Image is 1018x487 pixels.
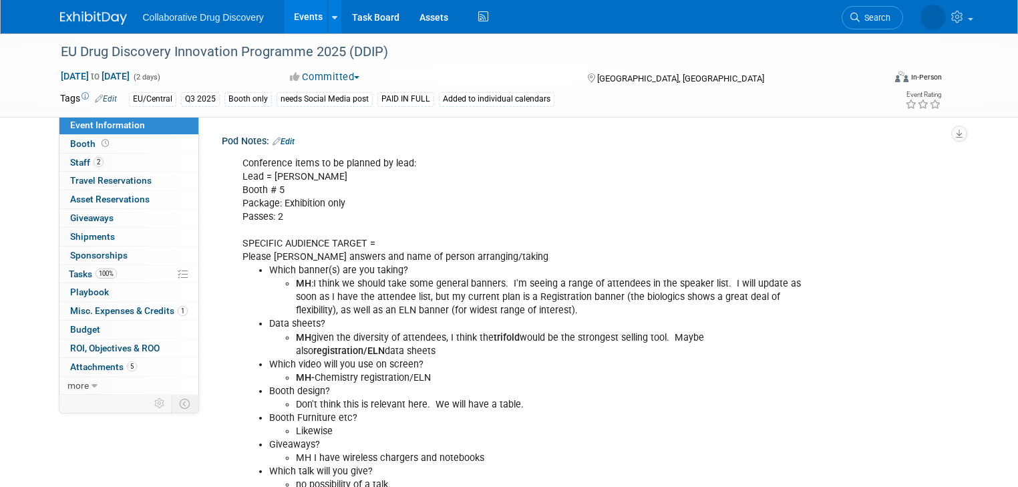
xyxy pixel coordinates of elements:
div: Booth only [224,92,272,106]
div: EU/Central [129,92,176,106]
div: Q3 2025 [181,92,220,106]
li: Likewise [296,425,808,438]
a: more [59,377,198,395]
a: Attachments5 [59,358,198,376]
b: trifold [494,332,520,343]
a: Event Information [59,116,198,134]
span: Staff [70,157,104,168]
div: EU Drug Discovery Innovation Programme 2025 (DDIP) [56,40,867,64]
a: Edit [273,137,295,146]
span: [DATE] [DATE] [60,70,130,82]
span: Budget [70,324,100,335]
li: Booth design? [269,385,808,412]
div: In-Person [910,72,942,82]
a: ROI, Objectives & ROO [59,339,198,357]
span: [GEOGRAPHIC_DATA], [GEOGRAPHIC_DATA] [597,73,764,84]
li: Giveaways? [269,438,808,465]
a: Tasks100% [59,265,198,283]
li: Chemistry registration/ELN [296,371,808,385]
img: ExhibitDay [60,11,127,25]
div: Event Format [812,69,942,90]
li: Don't think this is relevant here. We will have a table. [296,398,808,412]
div: PAID IN FULL [377,92,434,106]
li: :I think we should take some general banners. I'm seeing a range of attendees in the speaker list... [296,277,808,317]
span: Booth [70,138,112,149]
a: Booth [59,135,198,153]
a: Asset Reservations [59,190,198,208]
li: Booth Furniture etc? [269,412,808,438]
span: Travel Reservations [70,175,152,186]
a: Budget [59,321,198,339]
a: Travel Reservations [59,172,198,190]
td: Personalize Event Tab Strip [148,395,172,412]
li: Which banner(s) are you taking? [269,264,808,317]
li: Which video will you use on screen? [269,358,808,385]
a: Misc. Expenses & Credits1 [59,302,198,320]
a: Search [842,6,903,29]
span: (2 days) [132,73,160,82]
td: Tags [60,92,117,107]
div: Event Rating [905,92,941,98]
img: Format-Inperson.png [895,71,908,82]
span: Playbook [70,287,109,297]
span: Event Information [70,120,145,130]
span: 2 [94,157,104,167]
span: Misc. Expenses & Credits [70,305,188,316]
a: Shipments [59,228,198,246]
span: 100% [96,269,117,279]
span: Giveaways [70,212,114,223]
span: 1 [178,306,188,316]
span: Attachments [70,361,137,372]
span: 5 [127,361,137,371]
b: MH- [296,372,315,383]
b: MH [296,278,311,289]
span: Shipments [70,231,115,242]
img: Amanda Briggs [920,5,946,30]
a: Sponsorships [59,247,198,265]
a: Staff2 [59,154,198,172]
span: Booth not reserved yet [99,138,112,148]
li: given the diversity of attendees, I think the would be the strongest selling tool. Maybe also dat... [296,331,808,358]
div: needs Social Media post [277,92,373,106]
span: Collaborative Drug Discovery [143,12,264,23]
a: Edit [95,94,117,104]
button: Committed [285,70,365,84]
li: MH I have wireless chargers and notebooks [296,452,808,465]
a: Playbook [59,283,198,301]
span: Sponsorships [70,250,128,261]
span: Search [860,13,890,23]
span: ROI, Objectives & ROO [70,343,160,353]
span: more [67,380,89,391]
span: Tasks [69,269,117,279]
td: Toggle Event Tabs [171,395,198,412]
span: to [89,71,102,82]
b: MH [296,332,311,343]
span: Asset Reservations [70,194,150,204]
a: Giveaways [59,209,198,227]
b: registration/ELN [313,345,385,357]
li: Data sheets? [269,317,808,357]
div: Pod Notes: [222,131,959,148]
div: Added to individual calendars [439,92,554,106]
